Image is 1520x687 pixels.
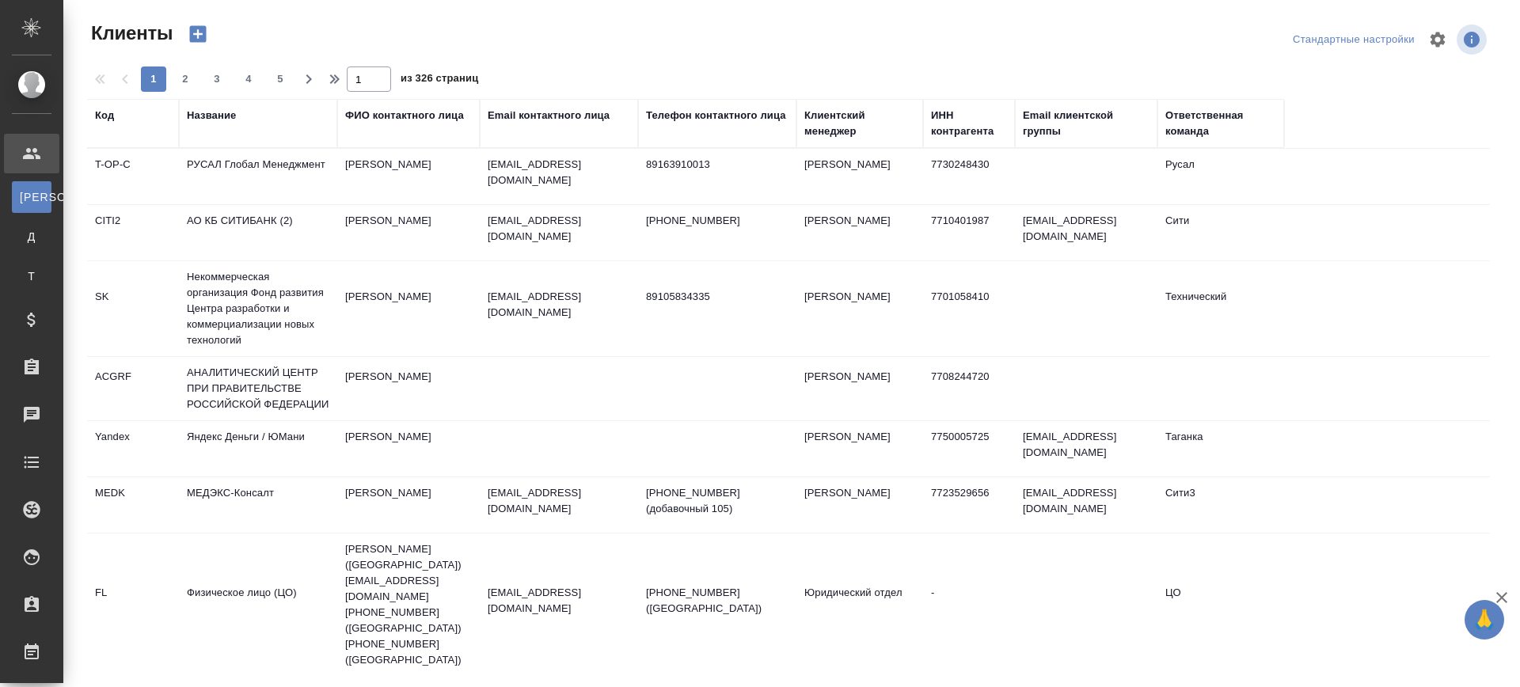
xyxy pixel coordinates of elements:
[401,69,478,92] span: из 326 страниц
[923,577,1015,632] td: -
[646,108,786,123] div: Телефон контактного лица
[488,213,630,245] p: [EMAIL_ADDRESS][DOMAIN_NAME]
[931,108,1007,139] div: ИНН контрагента
[87,149,179,204] td: T-OP-C
[1157,477,1284,533] td: Сити3
[1157,149,1284,204] td: Русал
[337,281,480,336] td: [PERSON_NAME]
[923,281,1015,336] td: 7701058410
[87,281,179,336] td: SK
[268,66,293,92] button: 5
[87,477,179,533] td: MEDK
[87,361,179,416] td: ACGRF
[796,281,923,336] td: [PERSON_NAME]
[204,66,230,92] button: 3
[179,149,337,204] td: РУСАЛ Глобал Менеджмент
[179,205,337,260] td: АО КБ СИТИБАНК (2)
[796,205,923,260] td: [PERSON_NAME]
[646,289,788,305] p: 89105834335
[1157,281,1284,336] td: Технический
[796,577,923,632] td: Юридический отдел
[345,108,464,123] div: ФИО контактного лица
[923,149,1015,204] td: 7730248430
[12,260,51,292] a: Т
[87,21,173,46] span: Клиенты
[173,66,198,92] button: 2
[95,108,114,123] div: Код
[1023,108,1149,139] div: Email клиентской группы
[337,421,480,476] td: [PERSON_NAME]
[173,71,198,87] span: 2
[488,108,610,123] div: Email контактного лица
[1157,577,1284,632] td: ЦО
[179,357,337,420] td: АНАЛИТИЧЕСКИЙ ЦЕНТР ПРИ ПРАВИТЕЛЬСТВЕ РОССИЙСКОЙ ФЕДЕРАЦИИ
[337,149,480,204] td: [PERSON_NAME]
[646,585,788,617] p: [PHONE_NUMBER] ([GEOGRAPHIC_DATA])
[337,361,480,416] td: [PERSON_NAME]
[337,477,480,533] td: [PERSON_NAME]
[1471,603,1498,636] span: 🙏
[923,361,1015,416] td: 7708244720
[20,229,44,245] span: Д
[923,477,1015,533] td: 7723529656
[804,108,915,139] div: Клиентский менеджер
[12,221,51,252] a: Д
[1015,421,1157,476] td: [EMAIL_ADDRESS][DOMAIN_NAME]
[646,157,788,173] p: 89163910013
[1457,25,1490,55] span: Посмотреть информацию
[179,421,337,476] td: Яндекс Деньги / ЮМани
[1015,477,1157,533] td: [EMAIL_ADDRESS][DOMAIN_NAME]
[179,21,217,47] button: Создать
[179,261,337,356] td: Некоммерческая организация Фонд развития Центра разработки и коммерциализации новых технологий
[236,66,261,92] button: 4
[1419,21,1457,59] span: Настроить таблицу
[337,205,480,260] td: [PERSON_NAME]
[488,485,630,517] p: [EMAIL_ADDRESS][DOMAIN_NAME]
[179,577,337,632] td: Физическое лицо (ЦО)
[796,361,923,416] td: [PERSON_NAME]
[1157,205,1284,260] td: Сити
[488,157,630,188] p: [EMAIL_ADDRESS][DOMAIN_NAME]
[1157,421,1284,476] td: Таганка
[488,289,630,321] p: [EMAIL_ADDRESS][DOMAIN_NAME]
[1015,205,1157,260] td: [EMAIL_ADDRESS][DOMAIN_NAME]
[87,205,179,260] td: CITI2
[646,485,788,517] p: [PHONE_NUMBER] (добавочный 105)
[20,189,44,205] span: [PERSON_NAME]
[1465,600,1504,640] button: 🙏
[87,577,179,632] td: FL
[236,71,261,87] span: 4
[923,421,1015,476] td: 7750005725
[268,71,293,87] span: 5
[1165,108,1276,139] div: Ответственная команда
[1289,28,1419,52] div: split button
[923,205,1015,260] td: 7710401987
[337,533,480,676] td: [PERSON_NAME] ([GEOGRAPHIC_DATA]) [EMAIL_ADDRESS][DOMAIN_NAME] [PHONE_NUMBER] ([GEOGRAPHIC_DATA])...
[646,213,788,229] p: [PHONE_NUMBER]
[204,71,230,87] span: 3
[796,149,923,204] td: [PERSON_NAME]
[796,421,923,476] td: [PERSON_NAME]
[187,108,236,123] div: Название
[488,585,630,617] p: [EMAIL_ADDRESS][DOMAIN_NAME]
[179,477,337,533] td: МЕДЭКС-Консалт
[87,421,179,476] td: Yandex
[12,181,51,213] a: [PERSON_NAME]
[20,268,44,284] span: Т
[796,477,923,533] td: [PERSON_NAME]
